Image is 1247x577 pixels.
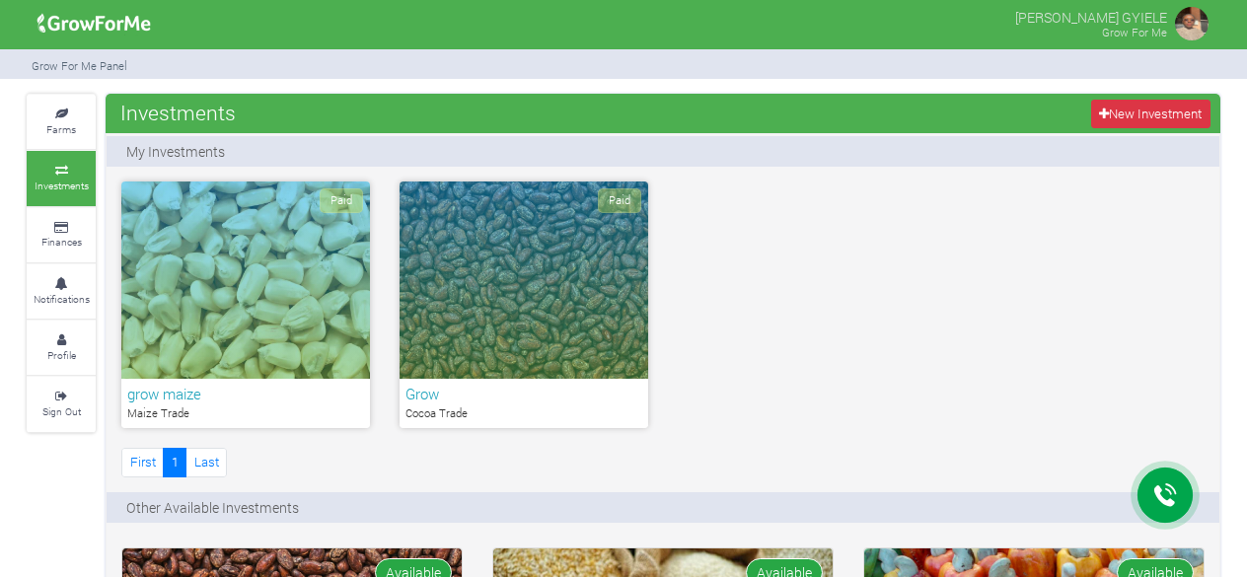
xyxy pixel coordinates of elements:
[27,208,96,262] a: Finances
[47,348,76,362] small: Profile
[185,448,227,476] a: Last
[127,405,364,422] p: Maize Trade
[127,385,364,402] h6: grow maize
[27,264,96,319] a: Notifications
[42,404,81,418] small: Sign Out
[46,122,76,136] small: Farms
[27,95,96,149] a: Farms
[31,4,158,43] img: growforme image
[27,377,96,431] a: Sign Out
[32,58,127,73] small: Grow For Me Panel
[121,448,227,476] nav: Page Navigation
[598,188,641,213] span: Paid
[400,181,648,428] a: Paid Grow Cocoa Trade
[405,385,642,402] h6: Grow
[27,151,96,205] a: Investments
[320,188,363,213] span: Paid
[1015,4,1167,28] p: [PERSON_NAME] GYIELE
[121,181,370,428] a: Paid grow maize Maize Trade
[1102,25,1167,39] small: Grow For Me
[405,405,642,422] p: Cocoa Trade
[1091,100,1210,128] a: New Investment
[35,179,89,192] small: Investments
[126,141,225,162] p: My Investments
[1172,4,1211,43] img: growforme image
[34,292,90,306] small: Notifications
[27,321,96,375] a: Profile
[115,93,241,132] span: Investments
[41,235,82,249] small: Finances
[163,448,186,476] a: 1
[121,448,164,476] a: First
[126,497,299,518] p: Other Available Investments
